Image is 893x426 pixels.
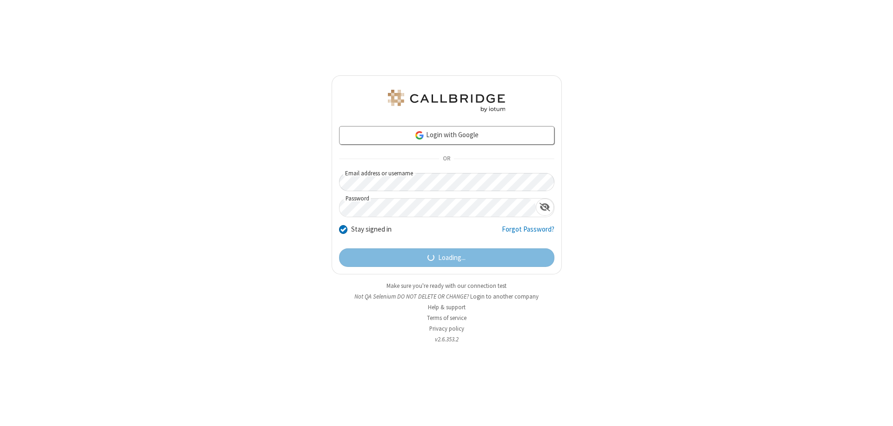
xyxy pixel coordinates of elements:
img: QA Selenium DO NOT DELETE OR CHANGE [386,90,507,112]
a: Terms of service [427,314,466,322]
input: Password [340,199,536,217]
label: Stay signed in [351,224,392,235]
a: Privacy policy [429,325,464,333]
button: Login to another company [470,292,539,301]
a: Help & support [428,303,466,311]
li: v2.6.353.2 [332,335,562,344]
input: Email address or username [339,173,554,191]
li: Not QA Selenium DO NOT DELETE OR CHANGE? [332,292,562,301]
a: Login with Google [339,126,554,145]
a: Forgot Password? [502,224,554,242]
span: Loading... [438,253,466,263]
img: google-icon.png [414,130,425,140]
a: Make sure you're ready with our connection test [387,282,506,290]
span: OR [439,153,454,166]
div: Show password [536,199,554,216]
button: Loading... [339,248,554,267]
